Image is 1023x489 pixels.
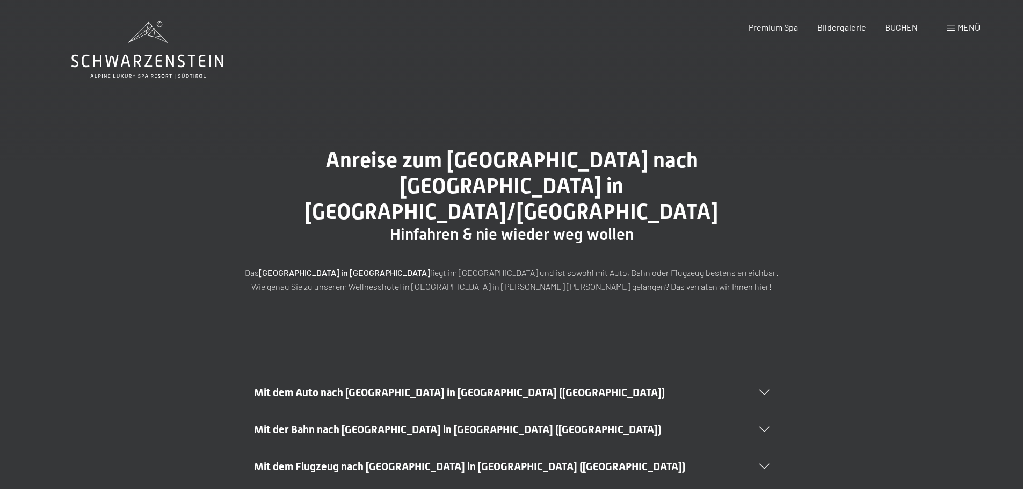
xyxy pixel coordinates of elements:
[254,423,661,436] span: Mit der Bahn nach [GEOGRAPHIC_DATA] in [GEOGRAPHIC_DATA] ([GEOGRAPHIC_DATA])
[259,267,430,278] strong: [GEOGRAPHIC_DATA] in [GEOGRAPHIC_DATA]
[885,22,918,32] a: BUCHEN
[243,266,780,293] p: Das liegt im [GEOGRAPHIC_DATA] und ist sowohl mit Auto, Bahn oder Flugzeug bestens erreichbar. Wi...
[390,225,634,244] span: Hinfahren & nie wieder weg wollen
[305,148,718,224] span: Anreise zum [GEOGRAPHIC_DATA] nach [GEOGRAPHIC_DATA] in [GEOGRAPHIC_DATA]/[GEOGRAPHIC_DATA]
[957,22,980,32] span: Menü
[254,386,665,399] span: Mit dem Auto nach [GEOGRAPHIC_DATA] in [GEOGRAPHIC_DATA] ([GEOGRAPHIC_DATA])
[254,460,685,473] span: Mit dem Flugzeug nach [GEOGRAPHIC_DATA] in [GEOGRAPHIC_DATA] ([GEOGRAPHIC_DATA])
[817,22,866,32] a: Bildergalerie
[749,22,798,32] a: Premium Spa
